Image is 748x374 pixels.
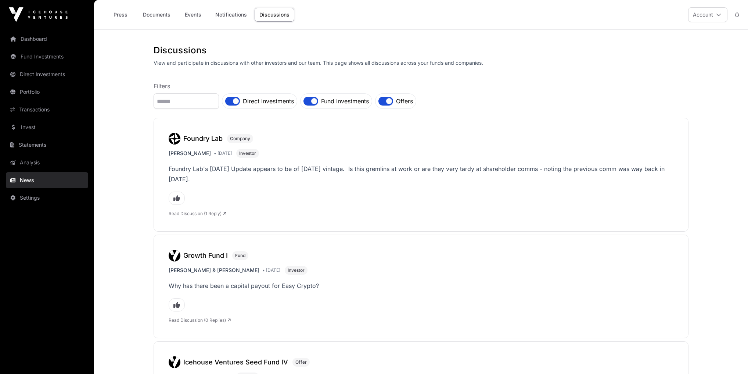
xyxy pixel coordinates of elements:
a: Fund Investments [6,49,88,65]
span: Investor [288,267,305,273]
span: Fund [235,253,245,259]
h1: Discussions [154,44,688,56]
a: Transactions [6,101,88,118]
label: Direct Investments [243,97,294,106]
a: Analysis [6,154,88,171]
a: Press [106,8,135,22]
img: Logo.svg [169,356,180,368]
a: Invest [6,119,88,135]
a: Icehouse Ventures Seed Fund IV [169,356,292,368]
h3: Foundry Lab [183,133,223,144]
span: [PERSON_NAME] & [PERSON_NAME] [169,267,259,274]
a: Dashboard [6,31,88,47]
img: Logo.svg [169,250,180,261]
img: Factor-favicon.svg [169,133,180,145]
p: Why has there been a capital payout for Easy Crypto? [169,281,673,291]
h3: Icehouse Ventures Seed Fund IV [183,357,288,367]
a: Notifications [211,8,252,22]
label: Fund Investments [321,97,369,106]
a: Statements [6,137,88,153]
a: Direct Investments [6,66,88,82]
span: • [DATE] [262,267,280,273]
span: Investor [239,150,256,156]
a: Settings [6,190,88,206]
iframe: Chat Widget [711,339,748,374]
span: [PERSON_NAME] [169,150,211,157]
img: Icehouse Ventures Logo [9,7,68,22]
a: Growth Fund I [169,250,232,261]
span: Company [230,136,250,142]
a: Documents [138,8,175,22]
p: Filters [154,82,688,90]
a: News [6,172,88,188]
span: Offer [295,359,307,365]
p: View and participate in discussions with other investors and our team. This page shows all discus... [154,59,688,67]
a: Foundry Lab [169,133,227,145]
a: Read Discussion (0 Replies) [169,317,231,323]
a: Portfolio [6,84,88,100]
p: Foundry Lab's [DATE] Update appears to be of [DATE] vintage. Is this gremlins at work or are they... [169,164,673,184]
label: Offers [396,97,413,106]
button: Account [688,7,727,22]
a: Events [178,8,208,22]
span: Like this comment [169,192,185,205]
h3: Growth Fund I [183,250,228,261]
span: Like this comment [169,298,185,311]
a: Discussions [255,8,294,22]
a: Read Discussion (1 Reply) [169,211,226,216]
span: • [DATE] [214,150,232,156]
